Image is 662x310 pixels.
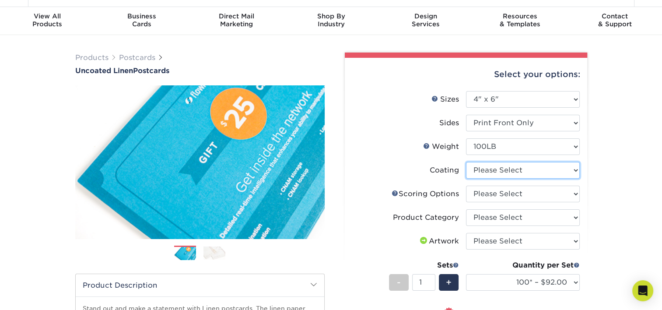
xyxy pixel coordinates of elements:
a: Direct MailMarketing [189,7,284,35]
iframe: Google Customer Reviews [2,283,74,307]
div: Scoring Options [392,189,459,199]
img: Postcards 01 [174,246,196,261]
div: Weight [423,141,459,152]
span: Design [378,12,473,20]
span: Resources [473,12,567,20]
div: Services [378,12,473,28]
a: Postcards [119,53,155,62]
div: Marketing [189,12,284,28]
a: Uncoated LinenPostcards [75,67,325,75]
div: & Support [567,12,662,28]
div: Sets [389,260,459,271]
div: Open Intercom Messenger [632,280,653,301]
span: Business [95,12,189,20]
a: Resources& Templates [473,7,567,35]
img: Postcards 02 [203,247,225,260]
div: Quantity per Set [466,260,580,271]
a: DesignServices [378,7,473,35]
h1: Postcards [75,67,325,75]
div: Sizes [431,94,459,105]
div: & Templates [473,12,567,28]
span: Shop By [284,12,378,20]
div: Select your options: [352,58,580,91]
span: Direct Mail [189,12,284,20]
span: Uncoated Linen [75,67,133,75]
div: Cards [95,12,189,28]
span: Contact [567,12,662,20]
span: + [446,276,452,289]
div: Artwork [418,236,459,247]
img: Uncoated Linen 01 [75,76,325,248]
a: Products [75,53,109,62]
a: BusinessCards [95,7,189,35]
div: Coating [430,165,459,176]
div: Industry [284,12,378,28]
span: - [397,276,401,289]
div: Sides [439,118,459,128]
h2: Product Description [76,274,324,296]
a: Shop ByIndustry [284,7,378,35]
div: Product Category [393,212,459,223]
a: Contact& Support [567,7,662,35]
